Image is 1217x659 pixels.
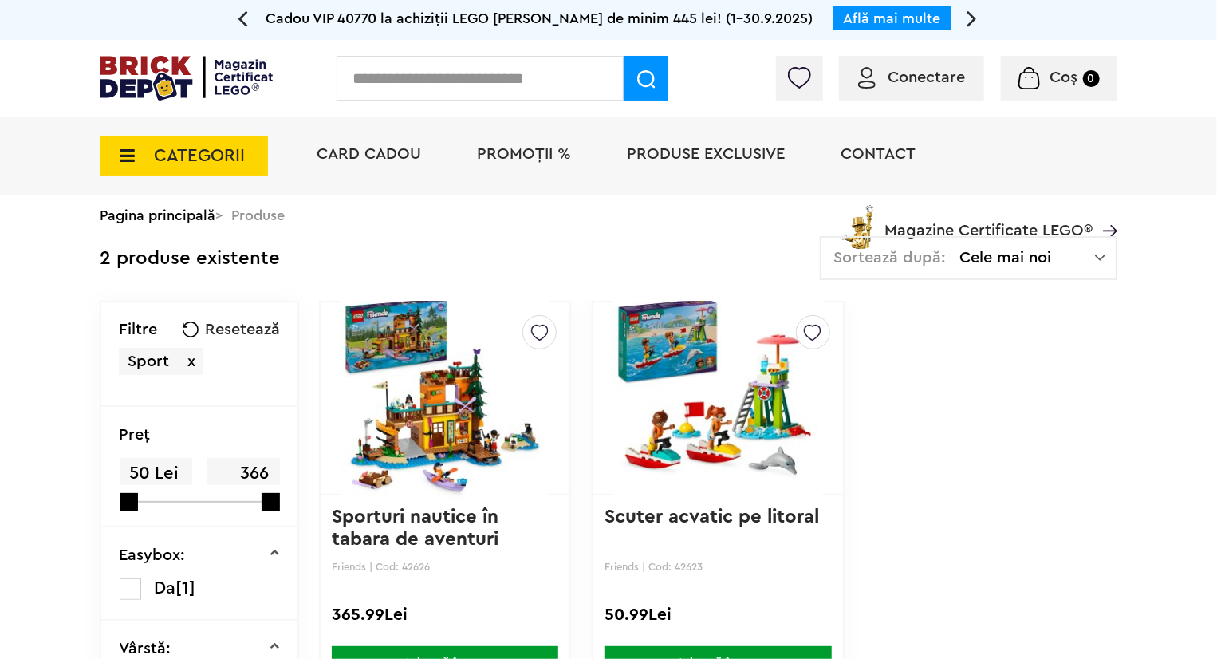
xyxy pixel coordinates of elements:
span: Sortează după: [833,250,946,266]
a: Produse exclusive [627,146,785,162]
div: 2 produse existente [100,236,280,282]
span: Coș [1050,69,1078,85]
img: Scuter acvatic pe litoral [613,286,822,510]
span: Cadou VIP 40770 la achiziții LEGO [PERSON_NAME] de minim 445 lei! (1-30.9.2025) [266,11,813,26]
span: CATEGORII [154,147,245,164]
span: Conectare [888,69,965,85]
small: 0 [1083,70,1100,87]
p: Filtre [119,322,157,337]
div: 50.99Lei [605,605,831,625]
a: Află mai multe [844,11,941,26]
p: Easybox: [120,547,186,563]
span: Resetează [205,322,280,337]
a: Conectare [858,69,965,85]
p: Friends | Cod: 42626 [332,561,558,573]
span: Magazine Certificate LEGO® [884,202,1093,239]
p: Vârstă: [120,641,171,657]
a: Card Cadou [317,146,421,162]
a: Contact [841,146,916,162]
span: 366 Lei [207,458,279,511]
span: [1] [176,579,196,597]
span: Sport [128,353,169,369]
span: 50 Lei [120,458,192,489]
div: 365.99Lei [332,605,558,625]
p: Friends | Cod: 42623 [605,561,831,573]
span: Cele mai noi [959,250,1095,266]
span: Da [155,579,176,597]
span: x [187,353,195,369]
a: Scuter acvatic pe litoral [605,507,819,527]
a: PROMOȚII % [477,146,571,162]
a: Magazine Certificate LEGO® [1093,202,1117,218]
img: Sporturi nautice în tabara de aventuri [341,286,549,510]
p: Preţ [120,427,151,443]
a: Sporturi nautice în tabara de aventuri [332,507,504,549]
